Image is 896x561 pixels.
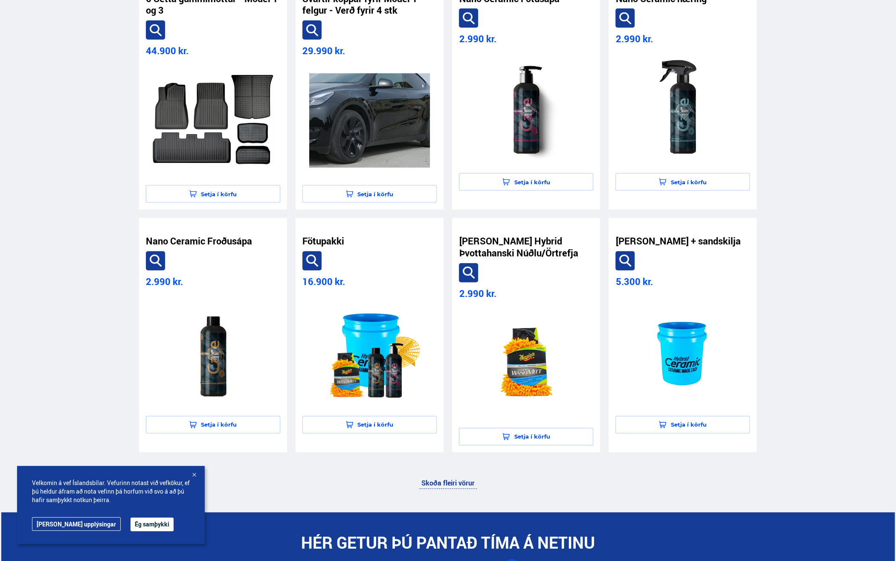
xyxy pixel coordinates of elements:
span: 5.300 kr. [615,275,652,288]
span: Velkomin á vef Íslandsbílar. Vefurinn notast við vefkökur, ef þú heldur áfram að nota vefinn þá h... [32,479,190,504]
button: Setja í körfu [459,173,593,191]
a: product-image-10 [459,305,593,424]
img: product-image-4 [153,67,273,174]
a: product-image-4 [146,62,280,181]
a: Skoða fleiri vörur [419,478,477,489]
button: Setja í körfu [615,416,750,433]
a: [PERSON_NAME] + sandskilja [615,235,740,247]
img: product-image-5 [309,67,430,174]
a: product-image-8 [146,293,280,412]
button: Opna LiveChat spjallviðmót [7,3,32,29]
span: 16.900 kr. [302,275,345,288]
img: product-image-7 [622,55,743,163]
a: product-image-7 [615,50,750,169]
button: Setja í körfu [302,185,437,203]
button: Setja í körfu [615,173,750,191]
a: Nano Ceramic Froðusápa [146,235,252,247]
button: Setja í körfu [146,185,280,203]
a: product-image-11 [615,293,750,412]
span: 2.990 kr. [615,32,652,45]
img: product-image-10 [466,309,586,417]
a: [PERSON_NAME] Hybrid Þvottahanski Núðlu/Örtrefja [459,235,593,259]
button: Setja í körfu [302,416,437,433]
a: product-image-5 [302,62,437,181]
h2: HÉR GETUR ÞÚ PANTAÐ TÍMA Á NETINU [301,533,594,552]
span: 2.990 kr. [459,287,496,299]
a: product-image-6 [459,50,593,169]
img: product-image-8 [153,297,273,405]
button: Ég samþykki [130,517,174,531]
span: 2.990 kr. [146,275,183,288]
button: Setja í körfu [459,428,593,445]
span: 29.990 kr. [302,44,345,57]
a: Fötupakki [302,235,344,247]
a: [PERSON_NAME] upplýsingar [32,517,121,531]
button: Setja í körfu [146,416,280,433]
span: 44.900 kr. [146,44,188,57]
img: product-image-11 [622,297,743,405]
img: product-image-6 [466,55,586,163]
img: product-image-9 [309,297,430,405]
span: 2.990 kr. [459,32,496,45]
a: product-image-9 [302,293,437,412]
